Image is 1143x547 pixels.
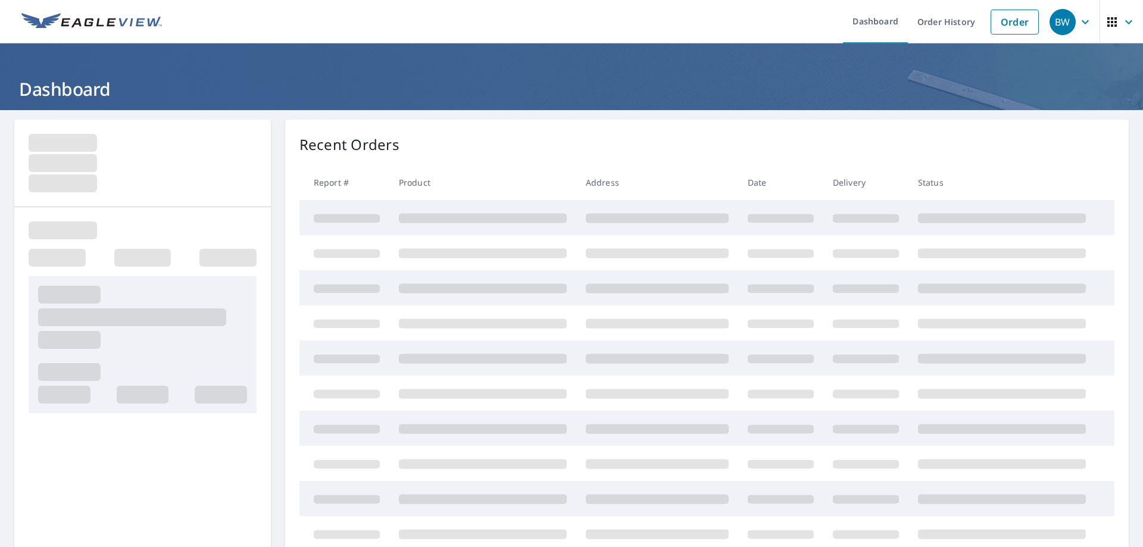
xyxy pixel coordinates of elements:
th: Report # [299,165,389,200]
h1: Dashboard [14,77,1129,101]
div: BW [1050,9,1076,35]
th: Delivery [823,165,908,200]
th: Status [908,165,1095,200]
a: Order [991,10,1039,35]
th: Address [576,165,738,200]
p: Recent Orders [299,134,399,155]
img: EV Logo [21,13,162,31]
th: Product [389,165,576,200]
th: Date [738,165,823,200]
